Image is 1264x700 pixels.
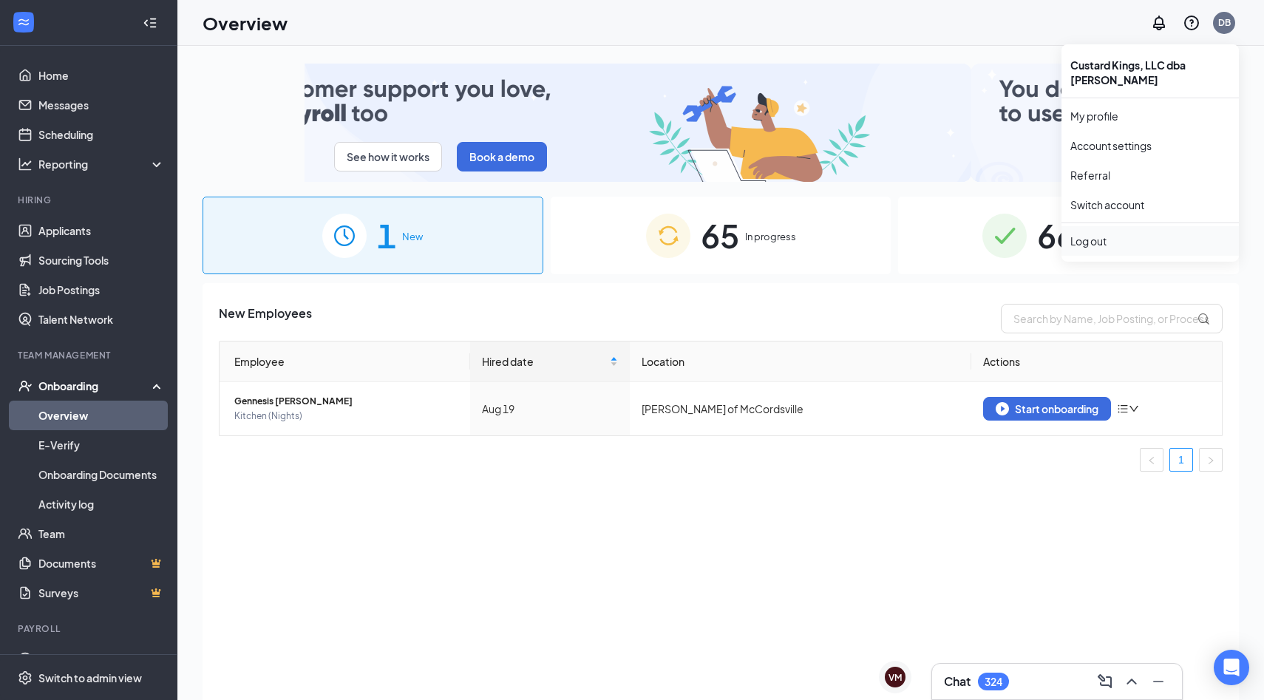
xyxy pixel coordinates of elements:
a: SurveysCrown [38,578,165,608]
button: See how it works [334,142,442,171]
a: Messages [38,90,165,120]
h3: Chat [944,673,971,690]
button: Start onboarding [983,397,1111,421]
span: bars [1117,403,1129,415]
div: Log out [1070,234,1230,248]
span: right [1206,456,1215,465]
button: ComposeMessage [1093,670,1117,693]
svg: UserCheck [18,378,33,393]
span: Gennesis [PERSON_NAME] [234,394,458,409]
svg: Collapse [143,16,157,30]
th: Employee [220,341,470,382]
div: Start onboarding [996,402,1098,415]
span: left [1147,456,1156,465]
button: Minimize [1146,670,1170,693]
a: DocumentsCrown [38,548,165,578]
th: Actions [971,341,1222,382]
div: DB [1218,16,1231,29]
div: Switch to admin view [38,670,142,685]
div: Hiring [18,194,162,206]
a: Referral [1070,168,1230,183]
a: Activity log [38,489,165,519]
svg: WorkstreamLogo [16,15,31,30]
div: Aug 19 [482,401,618,417]
li: 1 [1169,448,1193,472]
div: Onboarding [38,378,152,393]
a: My profile [1070,109,1230,123]
button: left [1140,448,1163,472]
button: right [1199,448,1223,472]
li: Next Page [1199,448,1223,472]
svg: Notifications [1150,14,1168,32]
input: Search by Name, Job Posting, or Process [1001,304,1223,333]
button: Book a demo [457,142,547,171]
svg: Analysis [18,157,33,171]
div: VM [888,671,902,684]
div: Open Intercom Messenger [1214,650,1249,685]
div: 324 [985,676,1002,688]
th: Location [630,341,971,382]
svg: ChevronUp [1123,673,1141,690]
a: Talent Network [38,305,165,334]
h1: Overview [203,10,288,35]
a: Job Postings [38,275,165,305]
div: Team Management [18,349,162,361]
div: Reporting [38,157,166,171]
a: Overview [38,401,165,430]
a: Team [38,519,165,548]
span: Hired date [482,353,607,370]
a: E-Verify [38,430,165,460]
li: Previous Page [1140,448,1163,472]
span: Kitchen (Nights) [234,409,458,424]
div: Payroll [18,622,162,635]
span: 666 [1037,210,1095,261]
span: New Employees [219,304,312,333]
a: Onboarding Documents [38,460,165,489]
a: Sourcing Tools [38,245,165,275]
svg: Settings [18,670,33,685]
span: 1 [377,210,396,261]
svg: ComposeMessage [1096,673,1114,690]
a: PayrollCrown [38,645,165,674]
a: Account settings [1070,138,1230,153]
span: New [402,229,423,244]
span: In progress [745,229,796,244]
a: Switch account [1070,198,1144,211]
svg: QuestionInfo [1183,14,1200,32]
a: Scheduling [38,120,165,149]
svg: Minimize [1149,673,1167,690]
span: 65 [701,210,739,261]
img: payroll-small.gif [305,64,1138,182]
div: Custard Kings, LLC dba [PERSON_NAME] [1061,50,1239,95]
a: Home [38,61,165,90]
span: down [1129,404,1139,414]
a: Applicants [38,216,165,245]
a: 1 [1170,449,1192,471]
button: ChevronUp [1120,670,1144,693]
td: [PERSON_NAME] of McCordsville [630,382,971,435]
